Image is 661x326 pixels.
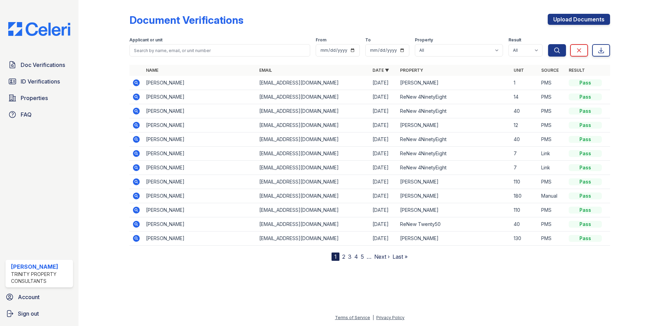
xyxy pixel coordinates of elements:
[397,175,511,189] td: [PERSON_NAME]
[370,189,397,203] td: [DATE]
[129,37,162,43] label: Applicant or unit
[129,14,243,26] div: Document Verifications
[143,90,256,104] td: [PERSON_NAME]
[361,253,364,260] a: 5
[569,108,602,115] div: Pass
[511,90,538,104] td: 14
[397,203,511,217] td: [PERSON_NAME]
[538,203,566,217] td: PMS
[6,108,73,121] a: FAQ
[259,68,272,73] a: Email
[373,315,374,320] div: |
[256,217,370,231] td: [EMAIL_ADDRESS][DOMAIN_NAME]
[511,132,538,147] td: 40
[3,22,76,36] img: CE_Logo_Blue-a8612792a0a2168367f1c8372b55b34899dd931a85d93a1a3d3e32e68fde9ad4.png
[3,307,76,320] a: Sign out
[143,203,256,217] td: [PERSON_NAME]
[129,44,310,57] input: Search by name, email, or unit number
[569,192,602,199] div: Pass
[538,90,566,104] td: PMS
[397,161,511,175] td: ReNew 4NinetyEight
[143,231,256,246] td: [PERSON_NAME]
[256,161,370,175] td: [EMAIL_ADDRESS][DOMAIN_NAME]
[508,37,521,43] label: Result
[511,231,538,246] td: 130
[538,132,566,147] td: PMS
[143,161,256,175] td: [PERSON_NAME]
[370,104,397,118] td: [DATE]
[511,217,538,231] td: 40
[256,147,370,161] td: [EMAIL_ADDRESS][DOMAIN_NAME]
[256,189,370,203] td: [EMAIL_ADDRESS][DOMAIN_NAME]
[370,118,397,132] td: [DATE]
[400,68,423,73] a: Property
[21,77,60,86] span: ID Verifications
[354,253,358,260] a: 4
[374,253,390,260] a: Next ›
[348,253,352,260] a: 3
[370,132,397,147] td: [DATE]
[143,118,256,132] td: [PERSON_NAME]
[143,76,256,90] td: [PERSON_NAME]
[3,290,76,304] a: Account
[569,207,602,214] div: Pass
[21,61,65,69] span: Doc Verifications
[370,90,397,104] td: [DATE]
[511,189,538,203] td: 180
[538,231,566,246] td: PMS
[538,147,566,161] td: Link
[541,68,559,73] a: Source
[143,147,256,161] td: [PERSON_NAME]
[21,94,48,102] span: Properties
[143,175,256,189] td: [PERSON_NAME]
[397,132,511,147] td: ReNew 4NinetyEight
[370,175,397,189] td: [DATE]
[316,37,326,43] label: From
[256,132,370,147] td: [EMAIL_ADDRESS][DOMAIN_NAME]
[342,253,345,260] a: 2
[335,315,370,320] a: Terms of Service
[370,76,397,90] td: [DATE]
[511,104,538,118] td: 40
[370,231,397,246] td: [DATE]
[256,203,370,217] td: [EMAIL_ADDRESS][DOMAIN_NAME]
[511,203,538,217] td: 110
[365,37,371,43] label: To
[538,104,566,118] td: PMS
[18,309,39,318] span: Sign out
[511,147,538,161] td: 7
[256,76,370,90] td: [EMAIL_ADDRESS][DOMAIN_NAME]
[370,161,397,175] td: [DATE]
[569,79,602,86] div: Pass
[256,104,370,118] td: [EMAIL_ADDRESS][DOMAIN_NAME]
[143,217,256,231] td: [PERSON_NAME]
[21,110,32,119] span: FAQ
[146,68,158,73] a: Name
[376,315,405,320] a: Privacy Policy
[511,118,538,132] td: 12
[367,253,371,261] span: …
[538,118,566,132] td: PMS
[397,217,511,231] td: ReNew Twenty50
[397,90,511,104] td: ReNew 4NinetyEight
[11,271,70,285] div: Trinity Property Consultants
[370,203,397,217] td: [DATE]
[370,147,397,161] td: [DATE]
[256,231,370,246] td: [EMAIL_ADDRESS][DOMAIN_NAME]
[332,253,339,261] div: 1
[569,68,585,73] a: Result
[538,189,566,203] td: Manual
[370,217,397,231] td: [DATE]
[397,118,511,132] td: [PERSON_NAME]
[397,147,511,161] td: ReNew 4NinetyEight
[6,58,73,72] a: Doc Verifications
[569,93,602,100] div: Pass
[548,14,610,25] a: Upload Documents
[392,253,408,260] a: Last »
[511,161,538,175] td: 7
[538,76,566,90] td: PMS
[397,104,511,118] td: ReNew 4NinetyEight
[538,217,566,231] td: PMS
[569,164,602,171] div: Pass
